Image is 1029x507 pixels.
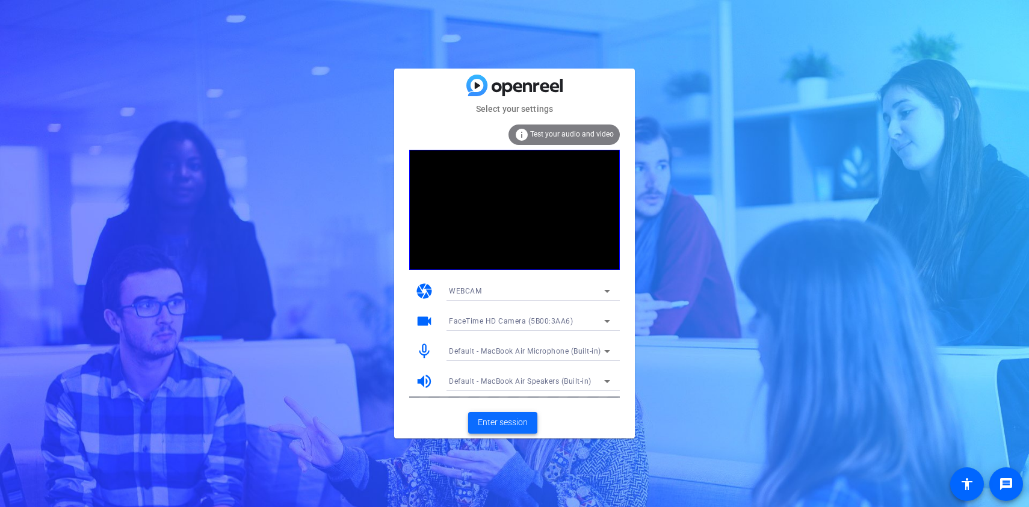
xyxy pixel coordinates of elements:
[466,75,563,96] img: blue-gradient.svg
[478,416,528,429] span: Enter session
[415,342,433,360] mat-icon: mic_none
[415,312,433,330] mat-icon: videocam
[449,317,573,325] span: FaceTime HD Camera (5B00:3AA6)
[514,128,529,142] mat-icon: info
[530,130,614,138] span: Test your audio and video
[415,282,433,300] mat-icon: camera
[449,377,592,386] span: Default - MacBook Air Speakers (Built-in)
[960,477,974,491] mat-icon: accessibility
[999,477,1013,491] mat-icon: message
[449,347,601,355] span: Default - MacBook Air Microphone (Built-in)
[468,412,537,434] button: Enter session
[394,102,635,115] mat-card-subtitle: Select your settings
[415,372,433,390] mat-icon: volume_up
[449,287,481,295] span: WEBCAM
